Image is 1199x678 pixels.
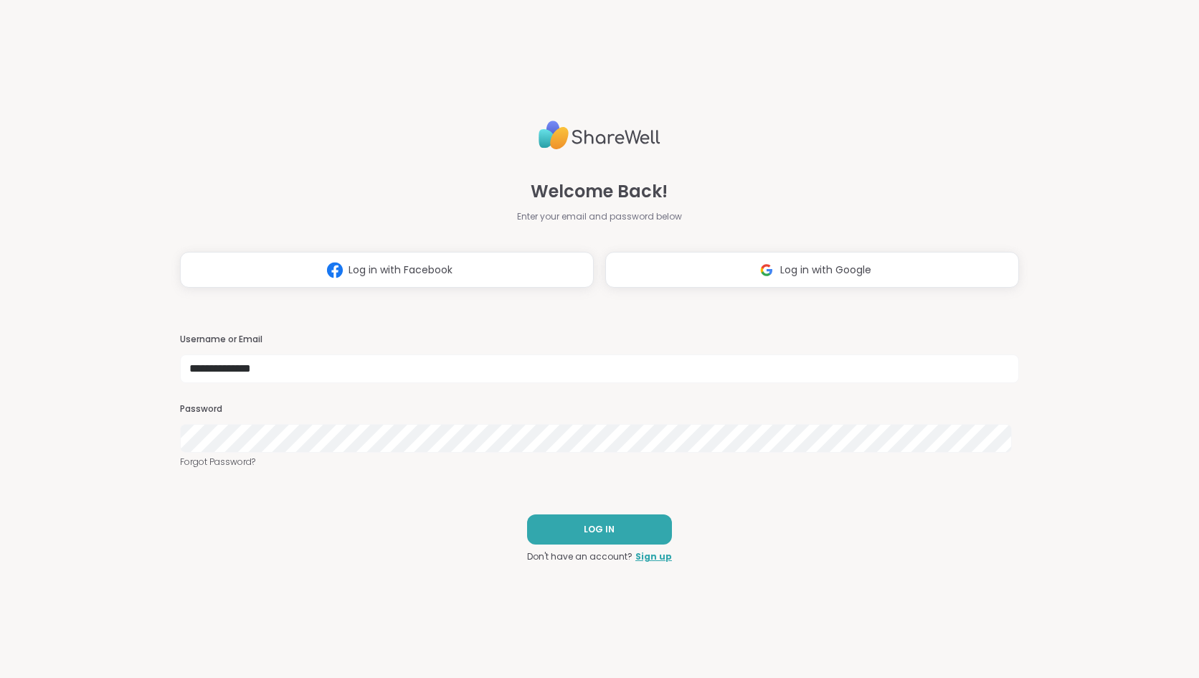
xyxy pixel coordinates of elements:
[527,550,632,563] span: Don't have an account?
[527,514,672,545] button: LOG IN
[180,252,594,288] button: Log in with Facebook
[753,257,780,283] img: ShareWell Logomark
[584,523,615,536] span: LOG IN
[180,403,1019,415] h3: Password
[180,334,1019,346] h3: Username or Email
[531,179,668,204] span: Welcome Back!
[180,456,1019,469] a: Forgot Password?
[321,257,349,283] img: ShareWell Logomark
[605,252,1019,288] button: Log in with Google
[635,550,672,563] a: Sign up
[349,263,452,278] span: Log in with Facebook
[517,210,682,223] span: Enter your email and password below
[539,115,660,156] img: ShareWell Logo
[780,263,871,278] span: Log in with Google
